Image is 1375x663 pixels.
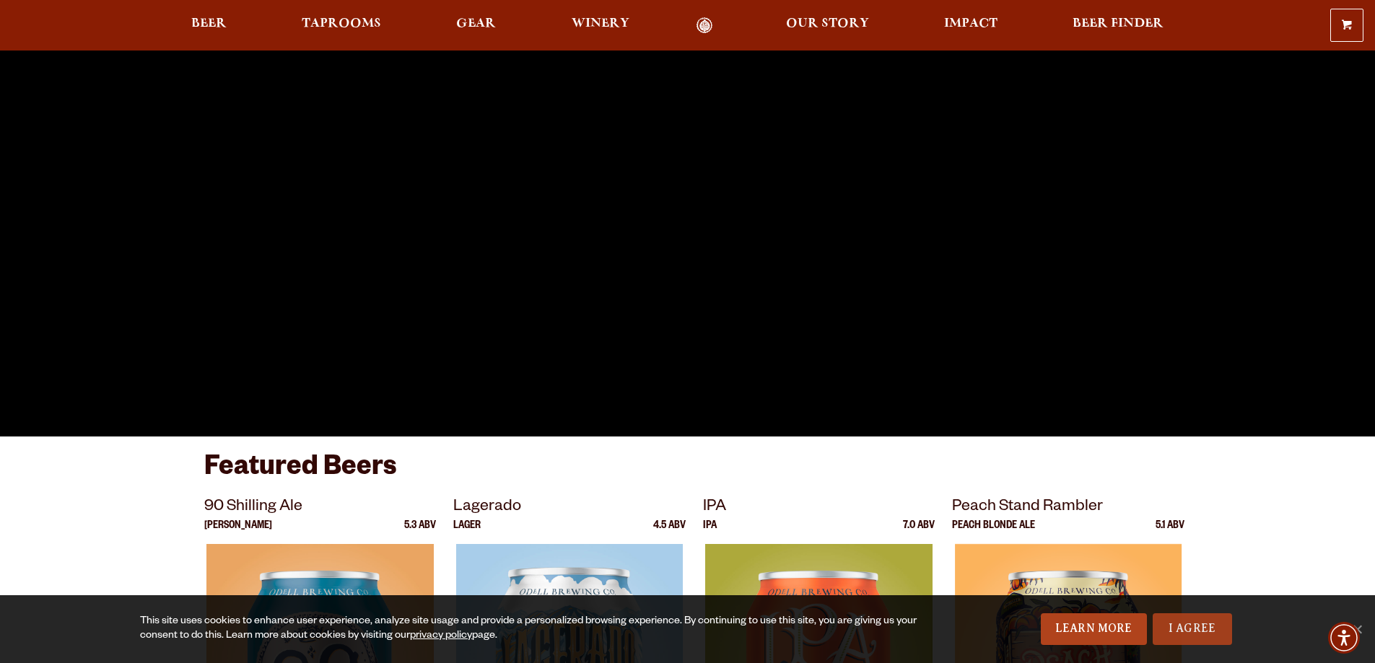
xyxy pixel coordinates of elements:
h3: Featured Beers [204,451,1171,495]
a: Taprooms [292,17,390,34]
span: Taprooms [302,18,381,30]
a: I Agree [1153,613,1232,645]
div: This site uses cookies to enhance user experience, analyze site usage and provide a personalized ... [140,615,922,644]
span: Gear [456,18,496,30]
a: Winery [562,17,639,34]
p: Peach Stand Rambler [952,495,1184,521]
p: [PERSON_NAME] [204,521,272,544]
span: Beer Finder [1073,18,1164,30]
p: 5.3 ABV [404,521,436,544]
span: Winery [572,18,629,30]
a: Odell Home [678,17,732,34]
a: Beer Finder [1063,17,1173,34]
span: Our Story [786,18,869,30]
p: 7.0 ABV [903,521,935,544]
a: Beer [182,17,236,34]
p: IPA [703,495,935,521]
span: Impact [944,18,998,30]
p: Peach Blonde Ale [952,521,1035,544]
p: Lager [453,521,481,544]
p: Lagerado [453,495,686,521]
a: privacy policy [410,631,472,642]
span: Beer [191,18,227,30]
a: Our Story [777,17,878,34]
a: Impact [935,17,1007,34]
p: 5.1 ABV [1156,521,1184,544]
div: Accessibility Menu [1328,622,1360,654]
p: IPA [703,521,717,544]
a: Learn More [1041,613,1147,645]
a: Gear [447,17,505,34]
p: 4.5 ABV [653,521,686,544]
p: 90 Shilling Ale [204,495,437,521]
